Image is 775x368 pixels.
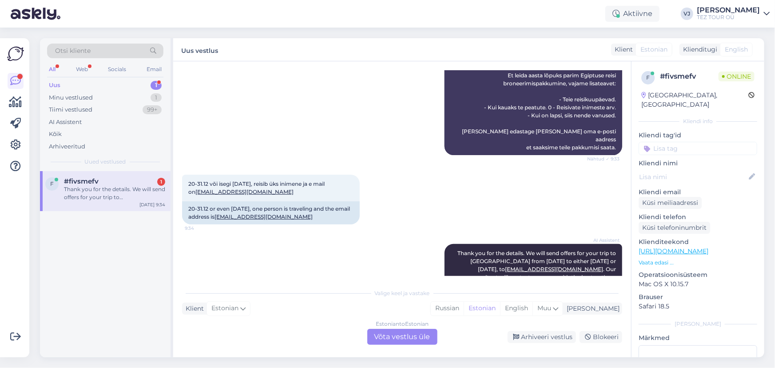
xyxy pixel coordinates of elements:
div: All [47,64,57,75]
span: 9:34 [185,225,218,232]
span: Online [719,72,755,81]
div: [DATE] 9:34 [139,201,165,208]
div: Aktiivne [605,6,660,22]
span: Thank you for the details. We will send offers for your trip to [GEOGRAPHIC_DATA] from [DATE] to ... [457,250,617,280]
p: Safari 18.5 [639,302,757,311]
div: [PERSON_NAME] [563,304,620,313]
div: Thank you for the details. We will send offers for your trip to [GEOGRAPHIC_DATA] from [DATE] to ... [64,185,165,201]
input: Lisa nimi [639,172,747,182]
div: 20-31.12 or even [DATE], one person is traveling and the email address is [182,201,360,224]
p: Vaata edasi ... [639,259,757,267]
div: # fivsmefv [660,71,719,82]
div: Kõik [49,130,62,139]
a: [EMAIL_ADDRESS][DOMAIN_NAME] [215,213,313,220]
input: Lisa tag [639,142,757,155]
div: Arhiveeri vestlus [508,331,576,343]
div: Uus [49,81,60,90]
div: VJ [681,8,693,20]
div: Socials [106,64,128,75]
p: Kliendi email [639,188,757,197]
div: Russian [431,302,464,315]
span: 20-31.12 või isegi [DATE], reisib üks inimene ja e mail on [188,180,326,195]
label: Uus vestlus [181,44,218,56]
p: Kliendi telefon [639,212,757,222]
div: 1 [151,93,162,102]
div: Klient [611,45,633,54]
div: Küsi telefoninumbrit [639,222,710,234]
div: Valige keel ja vastake [182,289,622,297]
img: Askly Logo [7,45,24,62]
a: [PERSON_NAME]TEZ TOUR OÜ [697,7,770,21]
div: Et leida aasta lõpuks parim Egiptuse reisi broneerimispakkumine, vajame lisateavet: - Teie reisik... [445,68,622,155]
span: Estonian [211,304,238,313]
a: [EMAIL_ADDRESS][DOMAIN_NAME] [195,188,294,195]
div: Arhiveeritud [49,142,85,151]
span: Estonian [640,45,668,54]
div: Blokeeri [580,331,622,343]
p: Kliendi tag'id [639,131,757,140]
span: f [50,180,54,187]
div: 1 [157,178,165,186]
div: Kliendi info [639,117,757,125]
div: Tiimi vestlused [49,105,92,114]
div: Estonian to Estonian [376,320,429,328]
div: Estonian [464,302,500,315]
div: AI Assistent [49,118,82,127]
a: [EMAIL_ADDRESS][DOMAIN_NAME] [505,266,603,272]
div: Klienditugi [680,45,717,54]
span: Muu [537,304,551,312]
div: [PERSON_NAME] [697,7,760,14]
div: [PERSON_NAME] [639,320,757,328]
div: Email [145,64,163,75]
div: Web [74,64,90,75]
div: 1 [151,81,162,90]
div: [GEOGRAPHIC_DATA], [GEOGRAPHIC_DATA] [641,91,748,109]
p: Mac OS X 10.15.7 [639,280,757,289]
span: Uued vestlused [85,158,126,166]
span: AI Assistent [586,237,620,244]
p: Märkmed [639,333,757,343]
div: Küsi meiliaadressi [639,197,702,209]
p: Kliendi nimi [639,159,757,168]
span: Otsi kliente [55,46,91,56]
p: Operatsioonisüsteem [639,270,757,280]
div: Klient [182,304,204,313]
span: #fivsmefv [64,177,99,185]
div: 99+ [143,105,162,114]
div: Minu vestlused [49,93,93,102]
span: f [646,74,650,81]
span: Nähtud ✓ 9:33 [586,156,620,162]
div: English [500,302,533,315]
div: TEZ TOUR OÜ [697,14,760,21]
p: Brauser [639,292,757,302]
div: Võta vestlus üle [367,329,437,345]
span: English [725,45,748,54]
p: Klienditeekond [639,237,757,247]
a: [URL][DOMAIN_NAME] [639,247,708,255]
